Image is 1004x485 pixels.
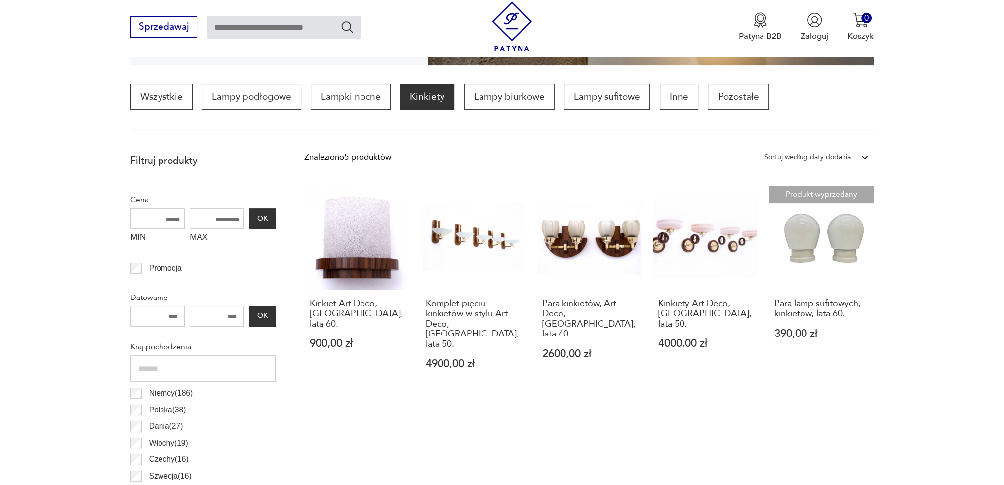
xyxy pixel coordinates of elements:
a: Ikona medaluPatyna B2B [739,12,782,42]
div: 0 [861,13,872,23]
button: OK [249,306,276,327]
button: Sprzedawaj [130,16,197,38]
p: Włochy ( 19 ) [149,437,188,449]
a: Lampki nocne [311,84,390,110]
a: Pozostałe [708,84,768,110]
div: Sortuj według daty dodania [764,151,851,164]
button: Patyna B2B [739,12,782,42]
a: Lampy podłogowe [202,84,301,110]
p: Patyna B2B [739,31,782,42]
p: Promocja [149,262,182,275]
img: Ikona medalu [753,12,768,28]
p: 4900,00 zł [426,359,520,369]
p: 2600,00 zł [542,349,636,359]
button: Szukaj [340,20,355,34]
p: Datowanie [130,291,276,304]
p: Zaloguj [801,31,828,42]
label: MAX [190,229,244,248]
button: OK [249,208,276,229]
a: Kinkiety Art Deco, Polska, lata 50.Kinkiety Art Deco, [GEOGRAPHIC_DATA], lata 50.4000,00 zł [653,186,757,393]
img: Ikona koszyka [853,12,868,28]
h3: Para kinkietów, Art Deco, [GEOGRAPHIC_DATA], lata 40. [542,299,636,339]
a: Sprzedawaj [130,24,197,32]
h3: Para lamp sufitowych, kinkietów, lata 60. [774,299,868,319]
a: Kinkiet Art Deco, Polska, lata 60.Kinkiet Art Deco, [GEOGRAPHIC_DATA], lata 60.900,00 zł [304,186,408,393]
div: Znaleziono 5 produktów [304,151,391,164]
p: 900,00 zł [310,338,403,349]
a: Lampy biurkowe [464,84,555,110]
h3: Kinkiet Art Deco, [GEOGRAPHIC_DATA], lata 60. [310,299,403,329]
a: Lampy sufitowe [564,84,650,110]
p: Niemcy ( 186 ) [149,387,193,400]
a: Kinkiety [400,84,454,110]
img: Ikonka użytkownika [807,12,822,28]
p: Filtruj produkty [130,154,276,167]
p: Koszyk [847,31,874,42]
p: Dania ( 27 ) [149,420,183,433]
p: 4000,00 zł [658,338,752,349]
a: Komplet pięciu kinkietów w stylu Art Deco, Polska, lata 50.Komplet pięciu kinkietów w stylu Art D... [420,186,524,393]
a: Produkt wyprzedanyPara lamp sufitowych, kinkietów, lata 60.Para lamp sufitowych, kinkietów, lata ... [769,186,873,393]
p: Cena [130,193,276,206]
p: Czechy ( 16 ) [149,453,189,466]
img: Patyna - sklep z meblami i dekoracjami vintage [487,1,537,51]
p: Szwecja ( 16 ) [149,470,192,483]
h3: Kinkiety Art Deco, [GEOGRAPHIC_DATA], lata 50. [658,299,752,329]
p: Kraj pochodzenia [130,340,276,353]
a: Wszystkie [130,84,192,110]
h3: Komplet pięciu kinkietów w stylu Art Deco, [GEOGRAPHIC_DATA], lata 50. [426,299,520,349]
a: Inne [660,84,698,110]
label: MIN [130,229,185,248]
button: 0Koszyk [847,12,874,42]
p: Polska ( 38 ) [149,404,186,416]
p: 390,00 zł [774,329,868,339]
button: Zaloguj [801,12,828,42]
a: Para kinkietów, Art Deco, Polska, lata 40.Para kinkietów, Art Deco, [GEOGRAPHIC_DATA], lata 40.26... [537,186,641,393]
